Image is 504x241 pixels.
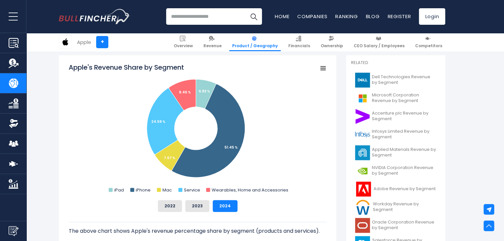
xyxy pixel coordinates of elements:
a: Revenue [200,33,225,51]
img: DELL logo [355,73,370,87]
img: MSFT logo [355,91,370,106]
a: Blog [366,13,379,20]
span: Product / Geography [232,43,278,49]
span: Microsoft Corporation Revenue by Segment [372,92,436,104]
text: Wearables, Home and Accessories [212,187,288,193]
button: 2023 [185,200,209,212]
a: Competitors [412,33,445,51]
img: Ownership [9,119,18,128]
img: AAPL logo [59,36,72,48]
text: Mac [162,187,172,193]
a: Go to homepage [59,9,130,24]
img: INFY logo [355,127,370,142]
tspan: 51.45 % [225,145,238,150]
a: Oracle Corporation Revenue by Segment [351,216,440,234]
img: Bullfincher logo [59,9,130,24]
button: 2022 [158,200,182,212]
span: Adobe Revenue by Segment [374,186,436,192]
a: Ranking [335,13,358,20]
a: + [96,36,108,48]
span: Overview [174,43,193,49]
span: Accenture plc Revenue by Segment [372,111,436,122]
span: Ownership [321,43,343,49]
a: Product / Geography [229,33,281,51]
a: Overview [171,33,196,51]
a: Dell Technologies Revenue by Segment [351,71,440,89]
span: Revenue [203,43,222,49]
text: iPhone [136,187,151,193]
svg: Apple's Revenue Share by Segment [69,63,326,195]
p: The above chart shows Apple's revenue percentage share by segment (products and services). [69,227,326,235]
a: Accenture plc Revenue by Segment [351,107,440,125]
span: Oracle Corporation Revenue by Segment [372,220,436,231]
a: Financials [285,33,313,51]
span: Dell Technologies Revenue by Segment [372,74,436,86]
tspan: Apple's Revenue Share by Segment [69,63,184,72]
a: Ownership [318,33,346,51]
a: Home [275,13,289,20]
span: Competitors [415,43,442,49]
img: AMAT logo [355,145,370,160]
span: CEO Salary / Employees [354,43,405,49]
tspan: 9.46 % [179,90,191,95]
tspan: 7.67 % [164,155,175,160]
a: Microsoft Corporation Revenue by Segment [351,89,440,107]
a: Register [387,13,411,20]
a: CEO Salary / Employees [351,33,408,51]
text: Service [184,187,200,193]
img: ORCL logo [355,218,370,233]
a: Applied Materials Revenue by Segment [351,144,440,162]
button: Search [245,8,262,25]
a: Login [419,8,445,25]
div: Apple [77,38,91,46]
a: Adobe Revenue by Segment [351,180,440,198]
img: ACN logo [355,109,370,124]
tspan: 6.83 % [199,89,210,94]
span: Workday Revenue by Segment [373,201,436,213]
a: Companies [297,13,327,20]
button: 2024 [213,200,237,212]
tspan: 24.59 % [151,119,165,124]
img: WDAY logo [355,200,371,215]
span: NVIDIA Corporation Revenue by Segment [372,165,436,176]
span: Infosys Limited Revenue by Segment [372,129,436,140]
img: NVDA logo [355,163,370,178]
img: ADBE logo [355,182,372,196]
p: Related [351,60,440,66]
text: iPad [114,187,124,193]
a: Infosys Limited Revenue by Segment [351,125,440,144]
span: Applied Materials Revenue by Segment [372,147,436,158]
a: NVIDIA Corporation Revenue by Segment [351,162,440,180]
a: Workday Revenue by Segment [351,198,440,216]
span: Financials [288,43,310,49]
